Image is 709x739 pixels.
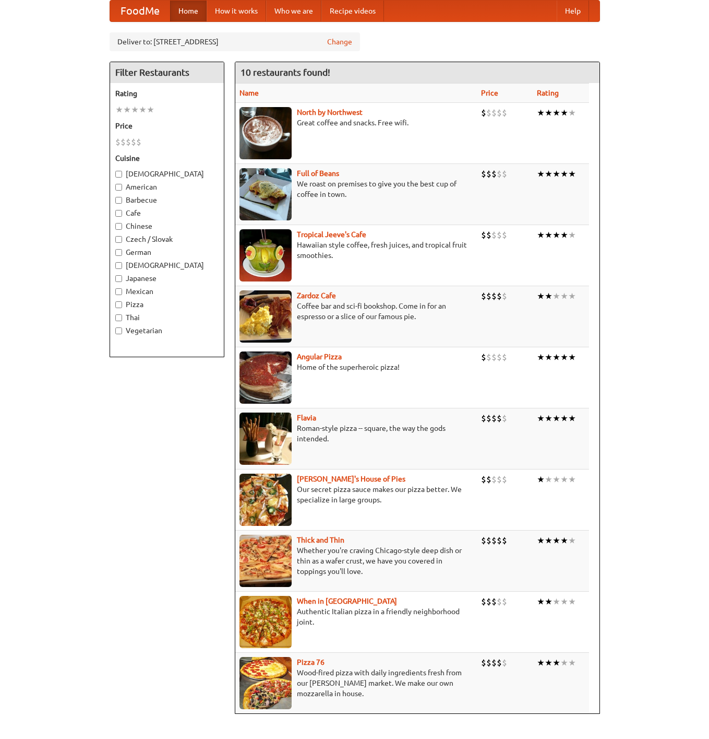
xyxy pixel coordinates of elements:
li: ★ [545,168,552,180]
li: ★ [568,413,576,424]
li: ★ [545,535,552,546]
li: $ [491,596,497,607]
a: Zardoz Cafe [297,291,336,300]
label: Chinese [115,221,219,231]
img: beans.jpg [239,168,292,220]
li: $ [481,474,486,485]
li: ★ [568,168,576,180]
li: $ [491,229,497,241]
img: north.jpg [239,107,292,159]
label: Japanese [115,273,219,284]
li: $ [491,107,497,119]
li: $ [502,413,507,424]
a: Thick and Thin [297,536,344,544]
li: ★ [537,657,545,668]
a: When in [GEOGRAPHIC_DATA] [297,597,397,605]
li: $ [481,229,486,241]
li: ★ [123,104,131,115]
li: $ [491,351,497,363]
li: ★ [568,107,576,119]
li: $ [491,535,497,546]
li: ★ [537,535,545,546]
li: ★ [131,104,139,115]
input: Pizza [115,301,122,308]
a: FoodMe [110,1,170,21]
li: ★ [568,229,576,241]
p: We roast on premises to give you the best cup of coffee in town. [239,179,473,200]
label: Czech / Slovak [115,234,219,244]
li: ★ [560,229,568,241]
li: ★ [560,535,568,546]
a: Change [327,37,352,47]
li: $ [481,351,486,363]
li: $ [121,136,126,148]
p: Our secret pizza sauce makes our pizza better. We specialize in large groups. [239,484,473,505]
li: $ [486,657,491,668]
p: Coffee bar and sci-fi bookshop. Come in for an espresso or a slice of our famous pie. [239,301,473,322]
li: ★ [568,596,576,607]
li: ★ [560,107,568,119]
label: Vegetarian [115,325,219,336]
label: German [115,247,219,257]
li: $ [497,413,502,424]
li: ★ [568,290,576,302]
a: Rating [537,89,559,97]
a: Help [557,1,589,21]
li: ★ [537,474,545,485]
li: $ [502,229,507,241]
li: $ [486,474,491,485]
label: Mexican [115,286,219,297]
li: ★ [568,351,576,363]
li: $ [486,229,491,241]
li: $ [481,168,486,180]
li: ★ [552,657,560,668]
li: ★ [552,351,560,363]
li: $ [497,535,502,546]
li: $ [502,657,507,668]
a: Pizza 76 [297,658,325,666]
li: $ [486,535,491,546]
ng-pluralize: 10 restaurants found! [241,67,330,77]
li: $ [131,136,136,148]
li: ★ [552,535,560,546]
input: Czech / Slovak [115,236,122,243]
a: Full of Beans [297,169,339,178]
li: ★ [552,107,560,119]
li: ★ [545,413,552,424]
li: $ [486,413,491,424]
li: $ [502,290,507,302]
li: $ [502,168,507,180]
input: [DEMOGRAPHIC_DATA] [115,171,122,178]
label: [DEMOGRAPHIC_DATA] [115,169,219,179]
label: Pizza [115,299,219,310]
p: Whether you're craving Chicago-style deep dish or thin as a wafer crust, we have you covered in t... [239,545,473,577]
li: $ [486,168,491,180]
img: pizza76.jpg [239,657,292,709]
a: Price [481,89,498,97]
li: ★ [545,290,552,302]
b: North by Northwest [297,108,363,116]
a: How it works [207,1,266,21]
a: Home [170,1,207,21]
li: $ [136,136,141,148]
a: Who we are [266,1,321,21]
img: flavia.jpg [239,413,292,465]
li: ★ [552,229,560,241]
li: ★ [568,535,576,546]
a: Tropical Jeeve's Cafe [297,230,366,239]
a: [PERSON_NAME]'s House of Pies [297,475,405,483]
img: wheninrome.jpg [239,596,292,648]
input: Mexican [115,288,122,295]
li: $ [481,657,486,668]
li: ★ [552,474,560,485]
li: ★ [560,657,568,668]
li: $ [491,474,497,485]
label: Thai [115,312,219,323]
p: Great coffee and snacks. Free wifi. [239,118,473,128]
li: $ [481,413,486,424]
li: ★ [115,104,123,115]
